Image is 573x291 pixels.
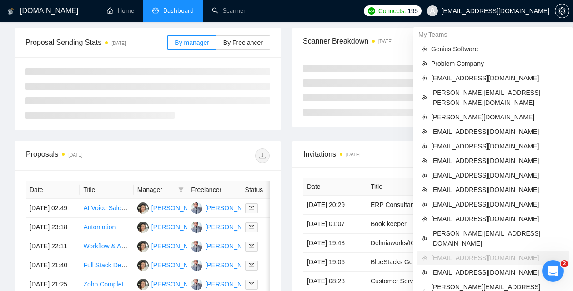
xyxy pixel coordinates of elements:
a: setting [555,7,569,15]
span: filter [176,183,186,197]
th: Manager [134,181,187,199]
span: team [422,143,427,149]
span: dashboard [152,7,159,14]
td: [DATE] 20:29 [303,196,367,215]
a: AS[PERSON_NAME] [191,223,257,230]
time: [DATE] [346,152,360,157]
span: filter [178,187,184,192]
span: [PERSON_NAME][EMAIL_ADDRESS][DOMAIN_NAME] [431,228,564,248]
div: [PERSON_NAME] [151,222,204,232]
span: mail [249,224,254,230]
span: team [422,173,427,178]
img: LA [137,279,149,290]
div: [PERSON_NAME] [205,203,257,213]
img: AS [191,260,202,271]
span: 195 [407,6,417,16]
span: [EMAIL_ADDRESS][DOMAIN_NAME] [431,253,564,263]
a: LA[PERSON_NAME] [137,204,204,211]
a: ERP Consultant [371,201,416,208]
td: Automation [80,218,133,237]
td: [DATE] 19:06 [303,253,367,272]
span: [EMAIL_ADDRESS][DOMAIN_NAME] [431,170,564,180]
img: LA [137,241,149,252]
div: [PERSON_NAME] [205,241,257,251]
span: team [422,202,427,207]
span: [PERSON_NAME][DOMAIN_NAME] [431,112,564,122]
td: Delmiaworks/IQMS Experts for Client Organization ERP Implementation, Customization, and Support [367,234,431,253]
td: Workflow & Automation Developer [80,237,133,256]
a: LA[PERSON_NAME] [137,280,204,287]
div: [PERSON_NAME] [151,260,204,270]
span: Scanner Breakdown [303,35,548,47]
time: [DATE] [111,41,126,46]
span: team [422,158,427,163]
td: ERP Consultant [367,196,431,215]
div: [PERSON_NAME] [151,203,204,213]
span: team [422,129,427,134]
span: By manager [175,39,209,46]
img: logo [8,4,14,19]
td: Customer Service and Tech Support - Customer Support for Learning and Development [367,272,431,291]
td: [DATE] 02:49 [26,199,80,218]
span: team [422,46,427,52]
span: [EMAIL_ADDRESS][DOMAIN_NAME] [431,267,564,277]
span: team [422,114,427,120]
img: LA [137,222,149,233]
a: Book keeper [371,220,407,227]
span: 2 [561,260,568,267]
span: user [429,8,436,14]
span: team [422,95,427,100]
td: [DATE] 19:43 [303,234,367,253]
div: [PERSON_NAME] [205,279,257,289]
td: AI Voice Sales Agent Platform Development [80,199,133,218]
time: [DATE] [378,39,392,44]
img: LA [137,260,149,271]
span: mail [249,281,254,287]
a: AS[PERSON_NAME] [191,280,257,287]
a: Automation [83,223,116,231]
div: [PERSON_NAME] [205,222,257,232]
img: AS [191,222,202,233]
a: AI Voice Sales Agent Platform Development [83,204,207,212]
span: Invitations [303,148,547,160]
span: team [422,216,427,222]
a: BlueStacks Google Messaging Workaround [371,258,494,266]
span: Status [245,185,282,195]
img: AS [191,241,202,252]
a: LA[PERSON_NAME] [137,242,204,249]
div: My Teams [413,27,573,42]
time: [DATE] [68,153,82,158]
span: Connects: [378,6,406,16]
th: Title [80,181,133,199]
span: mail [249,205,254,211]
span: [EMAIL_ADDRESS][DOMAIN_NAME] [431,141,564,151]
span: team [422,61,427,66]
span: [EMAIL_ADDRESS][DOMAIN_NAME] [431,156,564,166]
span: setting [555,7,569,15]
span: mail [249,262,254,268]
a: Full Stack Developer (Backend-Focused) – SaaS Platform [83,261,247,269]
a: LA[PERSON_NAME] [137,223,204,230]
span: Manager [137,185,175,195]
span: By Freelancer [223,39,263,46]
span: [EMAIL_ADDRESS][DOMAIN_NAME] [431,127,564,137]
span: [EMAIL_ADDRESS][DOMAIN_NAME] [431,199,564,209]
a: Zoho Complete Setup [83,281,145,288]
span: Problem Company [431,59,564,69]
img: LA [137,202,149,214]
span: team [422,187,427,192]
td: [DATE] 21:40 [26,256,80,275]
td: Full Stack Developer (Backend-Focused) – SaaS Platform [80,256,133,275]
img: upwork-logo.png [368,7,375,15]
span: [PERSON_NAME][EMAIL_ADDRESS][PERSON_NAME][DOMAIN_NAME] [431,88,564,108]
td: [DATE] 22:11 [26,237,80,256]
span: team [422,75,427,81]
iframe: Intercom live chat [542,260,564,282]
span: Genius Software [431,44,564,54]
span: [EMAIL_ADDRESS][DOMAIN_NAME] [431,185,564,195]
button: setting [555,4,569,18]
a: LA[PERSON_NAME] [137,261,204,268]
div: [PERSON_NAME] [151,279,204,289]
td: [DATE] 23:18 [26,218,80,237]
a: AS[PERSON_NAME] [191,204,257,211]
